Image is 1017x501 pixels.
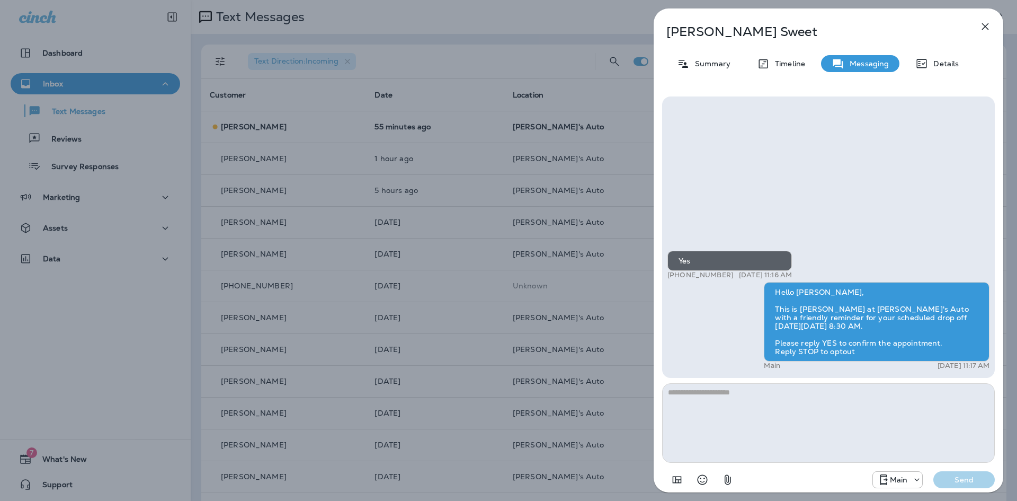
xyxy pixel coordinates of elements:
p: Main [890,476,908,484]
p: [DATE] 11:16 AM [739,271,792,279]
button: Select an emoji [692,469,713,490]
p: Main [764,362,780,370]
div: Hello [PERSON_NAME], This is [PERSON_NAME] at [PERSON_NAME]'s Auto with a friendly reminder for y... [764,282,989,362]
p: Summary [690,59,730,68]
div: +1 (941) 231-4423 [873,473,923,486]
p: [PHONE_NUMBER] [667,271,734,279]
p: [PERSON_NAME] Sweet [666,24,956,39]
p: Timeline [770,59,805,68]
button: Add in a premade template [666,469,688,490]
p: [DATE] 11:17 AM [938,362,989,370]
p: Details [928,59,959,68]
p: Messaging [844,59,889,68]
div: Yes [667,251,792,271]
